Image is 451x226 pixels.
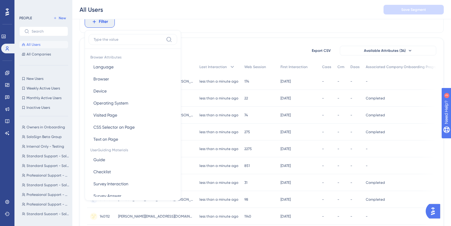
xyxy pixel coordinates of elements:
span: - [337,197,339,202]
span: Standard Support - Solo Owner Role [27,163,69,168]
span: Standard Support - Sales Rep Role [27,183,69,187]
span: Visited Page [93,111,117,119]
span: Device [93,87,107,95]
span: - [337,79,339,84]
span: Operating System [93,99,128,107]
span: 140112 [100,214,110,219]
span: - [322,130,324,134]
time: [DATE] [280,180,291,185]
button: Guide [89,154,177,166]
span: Crm [337,64,344,69]
span: 74 [244,113,248,118]
span: Standard Support - Solo Account & Sales Manager Roles [27,154,69,159]
button: Checklist [89,166,177,178]
span: - [337,146,339,151]
button: Survey Answer [89,190,177,202]
span: Last Interaction [199,64,227,69]
span: - [322,163,324,168]
span: Daas [350,64,360,69]
span: Browser [93,75,109,83]
button: Visited Page [89,109,177,121]
span: Need Help? [14,2,38,9]
span: 851 [244,163,250,168]
span: New Users [27,76,43,81]
button: Available Attributes (34) [340,46,436,55]
span: CSS Selector on Page [93,124,135,131]
button: Standard Support - Solo Account & Sales Manager Roles [19,152,72,160]
span: - [350,130,352,134]
time: less than a minute ago [199,147,238,151]
span: UserGuiding Materials [89,145,177,154]
span: 98 [244,197,248,202]
time: less than a minute ago [199,180,238,185]
button: Inactive Users [19,104,68,111]
button: Save Segment [384,5,444,14]
span: Save Segment [401,7,426,12]
span: - [337,113,339,118]
span: SoloSign Beta Group [27,134,62,139]
span: Standard Support - Solo Sales Admin Role [27,212,69,216]
span: Export CSV [312,48,331,53]
span: Internal Only - Testing [27,144,64,149]
span: - [350,214,352,219]
span: Professional Support - Sales Rep Role [27,173,69,178]
span: - [350,146,352,151]
button: Standard Support - Sales Rep Role [19,181,72,189]
span: Monthly Active Users [27,96,61,100]
span: - [366,163,368,168]
span: - [322,146,324,151]
button: Survey Interaction [89,178,177,190]
span: Caas [322,64,331,69]
button: New [51,14,68,22]
span: Completed [366,180,385,185]
button: Monthly Active Users [19,94,68,102]
button: All Companies [19,51,68,58]
span: - [322,96,324,101]
span: All Companies [27,52,51,57]
button: Professional Support - Solo Sales Admin Role [19,201,72,208]
span: - [337,214,339,219]
span: - [322,214,324,219]
iframe: UserGuiding AI Assistant Launcher [426,202,444,220]
span: - [366,146,368,151]
span: - [322,113,324,118]
button: All Users [19,41,68,48]
button: Internal Only - Testing [19,143,72,150]
span: - [350,197,352,202]
button: Language [89,61,177,73]
span: - [350,96,352,101]
input: Search [32,29,63,33]
span: Web Session [244,64,266,69]
time: [DATE] [280,130,291,134]
span: 1140 [244,214,251,219]
span: Inactive Users [27,105,50,110]
input: Type the value [94,37,164,42]
time: less than a minute ago [199,214,238,218]
span: 275 [244,130,250,134]
span: - [366,214,368,219]
button: Browser [89,73,177,85]
span: - [337,130,339,134]
span: Available Attributes (34) [364,48,406,53]
span: [PERSON_NAME][EMAIL_ADDRESS][DOMAIN_NAME] [118,214,193,219]
span: Completed [366,113,385,118]
button: Filter [85,16,115,28]
span: - [322,180,324,185]
button: Export CSV [306,46,336,55]
span: Browser Attributes [89,52,177,61]
span: Language [93,63,114,71]
span: New [59,16,66,20]
span: All Users [27,42,40,47]
button: Professional Support - Solo Account & Sales Manager Roles [19,191,72,198]
time: [DATE] [280,197,291,202]
time: less than a minute ago [199,79,238,83]
time: less than a minute ago [199,96,238,100]
span: - [350,163,352,168]
span: Associated Company Onboarding Progress [366,64,440,69]
time: less than a minute ago [199,113,238,117]
span: Completed [366,197,385,202]
button: Text on Page [89,133,177,145]
span: Completed [366,96,385,101]
button: Standard Support - Solo Owner Role [19,162,72,169]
